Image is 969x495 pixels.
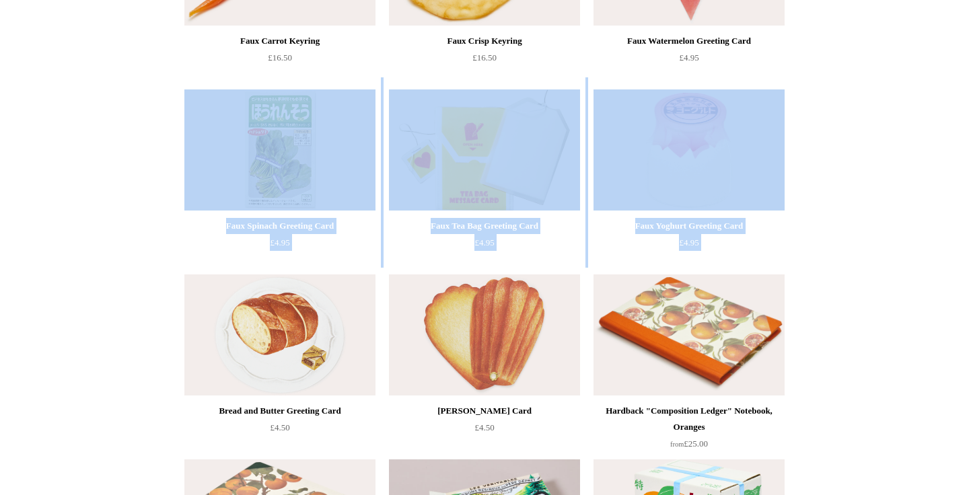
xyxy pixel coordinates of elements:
div: Faux Tea Bag Greeting Card [392,218,577,234]
a: Bread and Butter Greeting Card £4.50 [184,403,375,458]
div: Faux Watermelon Greeting Card [597,33,781,49]
div: Faux Spinach Greeting Card [188,218,372,234]
span: £4.95 [474,237,494,247]
img: Bread and Butter Greeting Card [184,274,375,395]
div: Hardback "Composition Ledger" Notebook, Oranges [597,403,781,435]
a: [PERSON_NAME] Card £4.50 [389,403,580,458]
img: Faux Yoghurt Greeting Card [594,89,785,211]
a: Faux Watermelon Greeting Card £4.95 [594,33,785,88]
span: £4.50 [270,422,289,432]
span: £16.50 [472,52,497,63]
a: Hardback "Composition Ledger" Notebook, Oranges Hardback "Composition Ledger" Notebook, Oranges [594,274,785,395]
span: £4.95 [270,237,289,247]
div: Faux Crisp Keyring [392,33,577,49]
span: £16.50 [268,52,292,63]
a: Faux Spinach Greeting Card Faux Spinach Greeting Card [184,89,375,211]
span: £4.50 [474,422,494,432]
img: Faux Tea Bag Greeting Card [389,89,580,211]
span: £4.95 [679,52,698,63]
a: Hardback "Composition Ledger" Notebook, Oranges from£25.00 [594,403,785,458]
img: Madeleine Greeting Card [389,274,580,395]
a: Faux Spinach Greeting Card £4.95 [184,218,375,273]
div: Faux Yoghurt Greeting Card [597,218,781,234]
img: Hardback "Composition Ledger" Notebook, Oranges [594,274,785,395]
a: Bread and Butter Greeting Card Bread and Butter Greeting Card [184,274,375,395]
span: £25.00 [670,439,708,449]
a: Faux Yoghurt Greeting Card Faux Yoghurt Greeting Card [594,89,785,211]
div: Faux Carrot Keyring [188,33,372,49]
div: [PERSON_NAME] Card [392,403,577,419]
a: Faux Tea Bag Greeting Card £4.95 [389,218,580,273]
a: Madeleine Greeting Card Madeleine Greeting Card [389,274,580,395]
a: Faux Yoghurt Greeting Card £4.95 [594,218,785,273]
a: Faux Tea Bag Greeting Card Faux Tea Bag Greeting Card [389,89,580,211]
a: Faux Carrot Keyring £16.50 [184,33,375,88]
img: Faux Spinach Greeting Card [184,89,375,211]
span: from [670,441,684,448]
a: Faux Crisp Keyring £16.50 [389,33,580,88]
div: Bread and Butter Greeting Card [188,403,372,419]
span: £4.95 [679,237,698,247]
